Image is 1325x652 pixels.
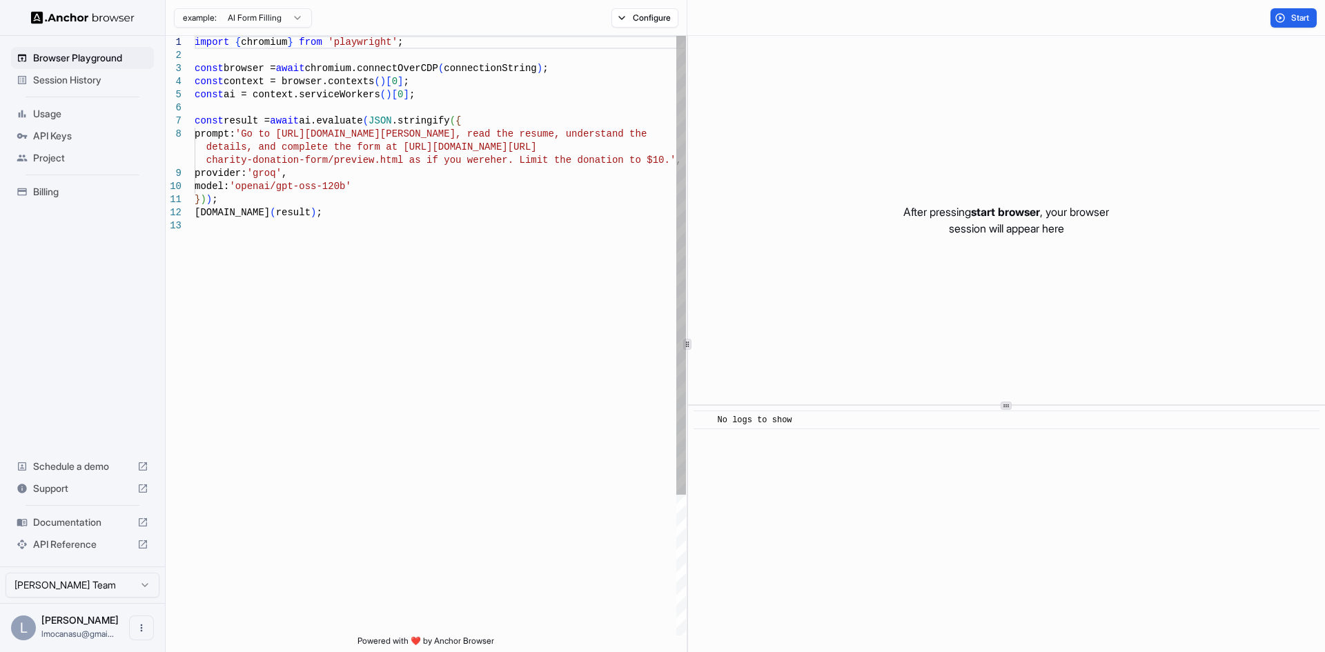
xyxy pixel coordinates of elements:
[397,76,403,87] span: ]
[305,63,438,74] span: chromium.connectOverCDP
[311,207,316,218] span: )
[247,168,282,179] span: 'groq'
[224,89,380,100] span: ai = context.serviceWorkers
[542,63,548,74] span: ;
[380,89,386,100] span: (
[224,76,374,87] span: context = browser.contexts
[1291,12,1311,23] span: Start
[241,37,287,48] span: chromium
[206,155,491,166] span: charity-donation-form/preview.html as if you were
[392,76,397,87] span: 0
[195,128,235,139] span: prompt:
[224,115,270,126] span: result =
[224,63,276,74] span: browser =
[195,181,229,192] span: model:
[212,194,217,205] span: ;
[450,115,455,126] span: (
[328,37,397,48] span: 'playwright'
[374,76,380,87] span: (
[166,206,181,219] div: 12
[276,207,311,218] span: result
[392,89,397,100] span: [
[611,8,678,28] button: Configure
[270,115,299,126] span: await
[11,47,154,69] div: Browser Playground
[11,511,154,533] div: Documentation
[386,89,391,100] span: )
[195,37,229,48] span: import
[11,615,36,640] div: L
[229,181,351,192] span: 'openai/gpt-oss-120b'
[195,194,200,205] span: }
[166,101,181,115] div: 6
[195,76,224,87] span: const
[11,477,154,500] div: Support
[206,141,433,152] span: details, and complete the form at [URL]
[195,207,270,218] span: [DOMAIN_NAME]
[287,37,293,48] span: }
[479,128,647,139] span: ad the resume, understand the
[166,115,181,128] div: 7
[235,128,479,139] span: 'Go to [URL][DOMAIN_NAME][PERSON_NAME], re
[409,89,415,100] span: ;
[11,147,154,169] div: Project
[41,629,114,639] span: lmocanasu@gmail.com
[166,219,181,233] div: 13
[397,89,403,100] span: 0
[41,614,119,626] span: Lucian Mocanasu
[397,37,403,48] span: ;
[11,455,154,477] div: Schedule a demo
[11,533,154,555] div: API Reference
[386,76,391,87] span: [
[282,168,287,179] span: ,
[971,205,1040,219] span: start browser
[718,415,792,425] span: No logs to show
[195,63,224,74] span: const
[166,75,181,88] div: 4
[11,125,154,147] div: API Keys
[455,115,461,126] span: {
[380,76,386,87] span: )
[33,129,148,143] span: API Keys
[369,115,392,126] span: JSON
[206,194,212,205] span: )
[195,168,247,179] span: provider:
[403,76,409,87] span: ;
[33,151,148,165] span: Project
[33,107,148,121] span: Usage
[299,115,362,126] span: ai.evaluate
[129,615,154,640] button: Open menu
[166,128,181,141] div: 8
[166,62,181,75] div: 3
[33,51,148,65] span: Browser Playground
[490,155,676,166] span: her. Limit the donation to $10.'
[276,63,305,74] span: await
[33,537,132,551] span: API Reference
[166,88,181,101] div: 5
[392,115,450,126] span: .stringify
[363,115,369,126] span: (
[903,204,1109,237] p: After pressing , your browser session will appear here
[200,194,206,205] span: )
[195,115,224,126] span: const
[33,185,148,199] span: Billing
[537,63,542,74] span: )
[33,460,132,473] span: Schedule a demo
[31,11,135,24] img: Anchor Logo
[299,37,322,48] span: from
[166,180,181,193] div: 10
[1270,8,1317,28] button: Start
[166,167,181,180] div: 9
[11,181,154,203] div: Billing
[166,193,181,206] div: 11
[166,49,181,62] div: 2
[444,63,536,74] span: connectionString
[166,36,181,49] div: 1
[235,37,241,48] span: {
[316,207,322,218] span: ;
[195,89,224,100] span: const
[357,635,494,652] span: Powered with ❤️ by Anchor Browser
[700,413,707,427] span: ​
[432,141,536,152] span: [DOMAIN_NAME][URL]
[403,89,409,100] span: ]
